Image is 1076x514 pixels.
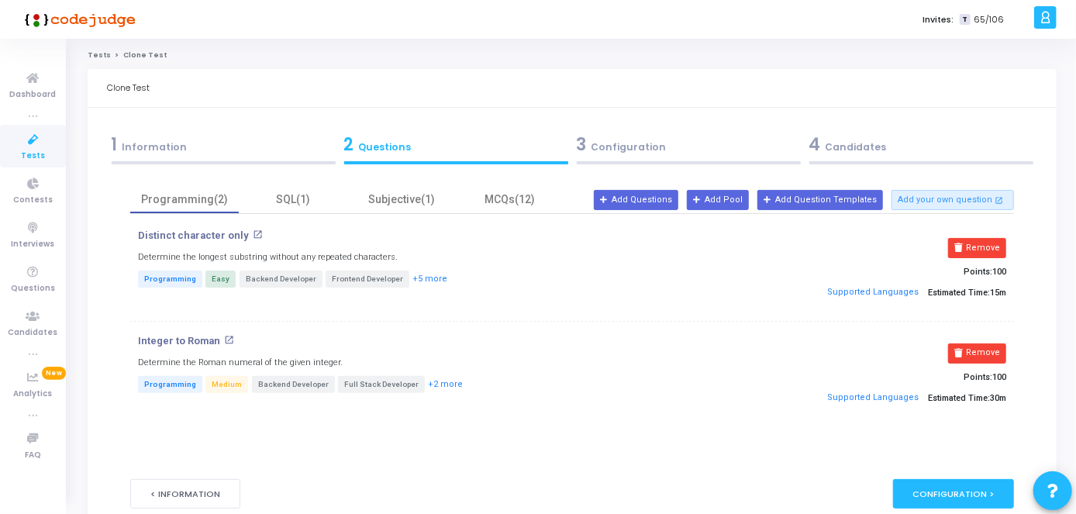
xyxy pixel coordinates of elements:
[205,376,248,393] span: Medium
[465,191,555,208] div: MCQs(12)
[412,272,448,287] button: +5 more
[809,133,821,157] span: 4
[112,133,118,157] span: 1
[248,191,338,208] div: SQL(1)
[21,150,45,163] span: Tests
[253,229,264,240] mat-icon: open_in_new
[225,335,235,345] mat-icon: open_in_new
[13,194,53,207] span: Contests
[14,388,53,401] span: Analytics
[205,271,236,288] span: Easy
[42,367,66,380] span: New
[252,376,335,393] span: Backend Developer
[577,133,587,157] span: 3
[340,127,572,169] a: 2Questions
[130,479,240,508] button: < Information
[25,449,41,462] span: FAQ
[88,50,1057,60] nav: breadcrumb
[138,229,249,242] p: Distinct character only
[757,190,883,210] button: Add Question Templates
[107,69,150,107] div: Clone Test
[112,132,336,157] div: Information
[727,372,1006,382] p: Points:
[107,127,340,169] a: 1Information
[140,191,229,208] div: Programming(2)
[19,4,136,35] img: logo
[88,50,111,60] a: Tests
[326,271,409,288] span: Frontend Developer
[577,132,801,157] div: Configuration
[992,267,1006,277] span: 100
[138,357,343,367] h5: Determine the Roman numeral of the given integer.
[344,132,568,157] div: Questions
[995,195,1003,205] mat-icon: open_in_new
[990,288,1006,298] span: 15m
[10,88,57,102] span: Dashboard
[12,238,55,251] span: Interviews
[823,281,924,305] button: Supported Languages
[948,343,1006,364] button: Remove
[138,335,220,347] p: Integer to Roman
[727,386,1006,409] p: Estimated Time:
[138,271,202,288] span: Programming
[338,376,425,393] span: Full Stack Developer
[240,271,322,288] span: Backend Developer
[427,378,464,392] button: +2 more
[727,267,1006,277] p: Points:
[727,281,1006,305] p: Estimated Time:
[357,191,447,208] div: Subjective(1)
[992,372,1006,382] span: 100
[138,376,202,393] span: Programming
[974,13,1004,26] span: 65/106
[687,190,749,210] button: Add Pool
[990,393,1006,403] span: 30m
[138,252,398,262] h5: Determine the longest substring without any repeated characters.
[11,282,55,295] span: Questions
[809,132,1033,157] div: Candidates
[594,190,678,210] button: Add Questions
[9,326,58,340] span: Candidates
[344,133,354,157] span: 2
[805,127,1037,169] a: 4Candidates
[823,386,924,409] button: Supported Languages
[923,13,954,26] label: Invites:
[123,50,167,60] span: Clone Test
[572,127,805,169] a: 3Configuration
[891,190,1014,210] button: Add your own question
[960,14,970,26] span: T
[948,238,1006,258] button: Remove
[893,479,1015,508] div: Configuration >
